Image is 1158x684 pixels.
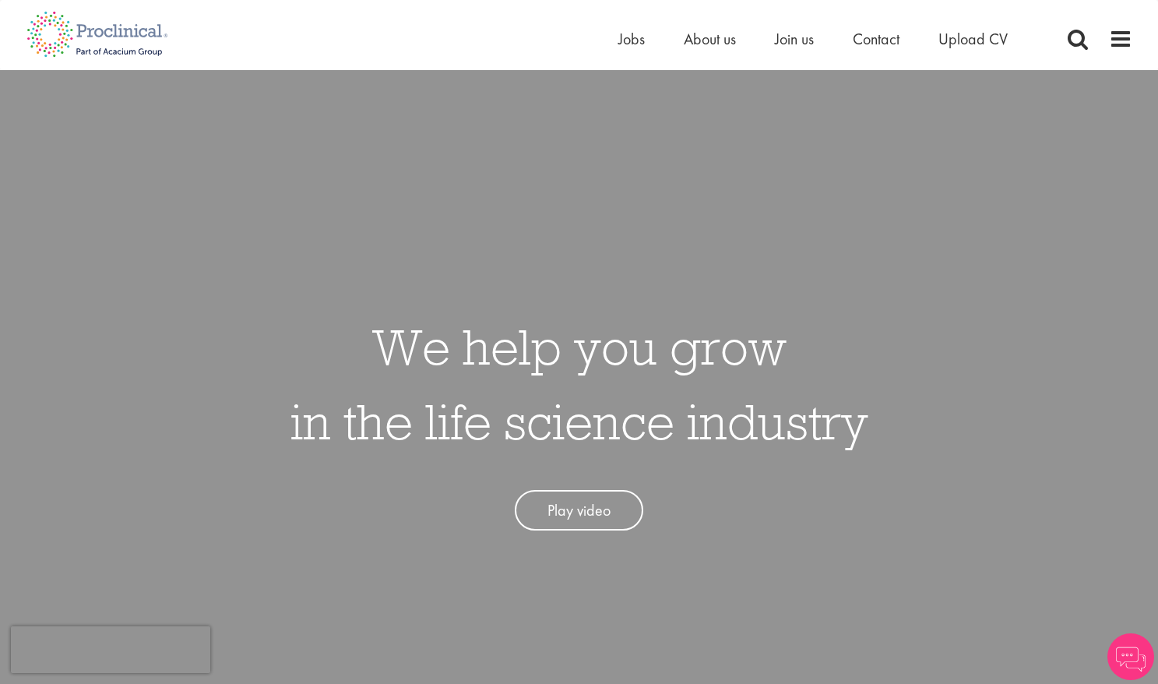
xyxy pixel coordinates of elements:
h1: We help you grow in the life science industry [290,309,868,459]
a: Play video [515,490,643,531]
img: Chatbot [1107,633,1154,680]
a: Jobs [618,29,645,49]
a: Join us [775,29,814,49]
a: About us [684,29,736,49]
a: Contact [853,29,899,49]
a: Upload CV [938,29,1008,49]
